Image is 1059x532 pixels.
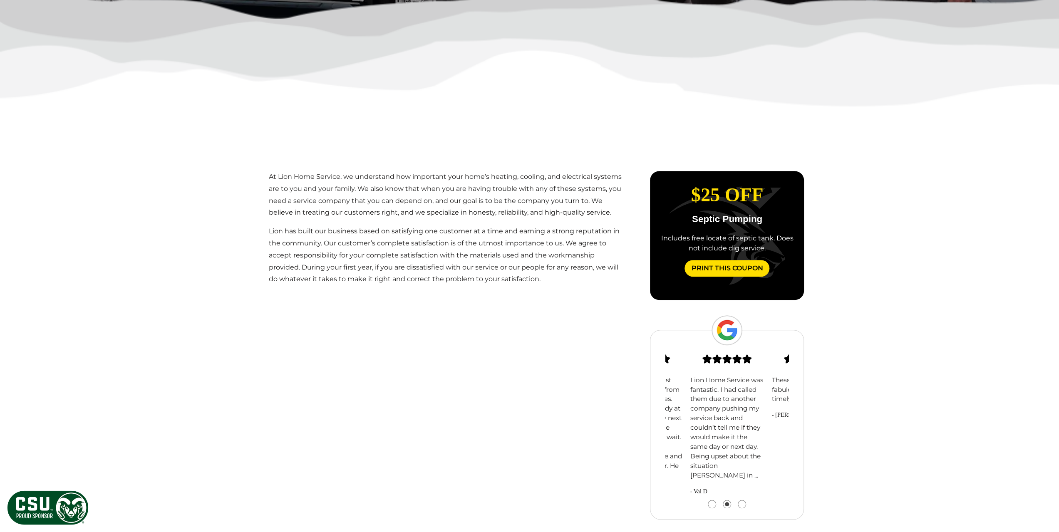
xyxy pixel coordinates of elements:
[269,225,626,285] p: Lion has built our business based on satisfying one customer at a time and earning a strong reput...
[768,338,849,420] div: slide 3
[650,171,804,290] div: slide 2
[686,338,768,497] div: slide 2 (centered)
[685,260,769,277] a: Print This Coupon
[269,171,626,219] p: At Lion Home Service, we understand how important your home’s heating, cooling, and electrical sy...
[657,233,797,253] div: Includes free locate of septic tank. Does not include dig service.
[691,184,763,205] span: $25 Off
[771,411,846,420] span: - [PERSON_NAME]
[690,487,764,496] span: - Val D
[712,315,742,345] img: Google Logo
[657,215,797,224] p: Septic Pumping
[6,490,89,526] img: CSU Sponsor Badge
[665,338,788,508] div: carousel
[771,376,846,404] p: These guys have been fabulous. Efficient, timely and professional.
[690,376,764,480] p: Lion Home Service was fantastic. I had called them due to another company pushing my service back...
[650,171,804,300] div: carousel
